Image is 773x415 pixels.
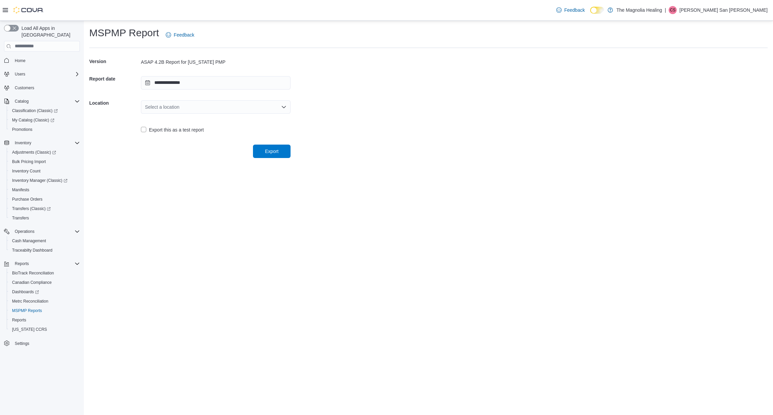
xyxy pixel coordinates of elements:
button: Users [12,70,28,78]
span: Transfers [12,215,29,221]
a: Inventory Count [9,167,43,175]
button: Users [1,69,83,79]
span: Transfers (Classic) [9,205,80,213]
span: Inventory Count [12,168,41,174]
a: Promotions [9,125,35,134]
a: Manifests [9,186,32,194]
a: Classification (Classic) [7,106,83,115]
a: Dashboards [7,287,83,297]
button: BioTrack Reconciliation [7,268,83,278]
a: Purchase Orders [9,195,45,203]
button: Cash Management [7,236,83,246]
button: Metrc Reconciliation [7,297,83,306]
span: Canadian Compliance [12,280,52,285]
span: Feedback [174,32,194,38]
a: Feedback [163,28,197,42]
span: CS [670,6,676,14]
button: Open list of options [281,104,287,110]
span: Users [12,70,80,78]
span: Export [265,148,278,155]
button: Inventory [1,138,83,148]
span: Reports [12,260,80,268]
span: Bulk Pricing Import [9,158,80,166]
span: Canadian Compliance [9,278,80,287]
a: Cash Management [9,237,49,245]
span: Inventory Count [9,167,80,175]
label: Export this as a test report [141,126,204,134]
button: Promotions [7,125,83,134]
button: Operations [1,227,83,236]
button: Inventory Count [7,166,83,176]
img: Cova [13,7,44,13]
p: [PERSON_NAME] San [PERSON_NAME] [679,6,768,14]
span: Operations [15,229,35,234]
span: Manifests [12,187,29,193]
span: Transfers (Classic) [12,206,51,211]
span: Catalog [12,97,80,105]
div: Christopher San Felipe [669,6,677,14]
button: Reports [12,260,32,268]
span: Inventory [15,140,31,146]
span: Traceabilty Dashboard [9,246,80,254]
p: The Magnolia Healing [616,6,662,14]
button: Settings [1,338,83,348]
span: Cash Management [12,238,46,244]
a: MSPMP Reports [9,307,45,315]
span: Promotions [12,127,33,132]
h1: MSPMP Report [89,26,159,40]
h5: Version [89,55,140,68]
span: Promotions [9,125,80,134]
a: Adjustments (Classic) [7,148,83,157]
a: My Catalog (Classic) [7,115,83,125]
span: Bulk Pricing Import [12,159,46,164]
span: Inventory Manager (Classic) [12,178,67,183]
a: Settings [12,340,32,348]
input: Dark Mode [590,7,604,14]
button: Reports [1,259,83,268]
button: Catalog [12,97,31,105]
span: Customers [15,85,34,91]
a: My Catalog (Classic) [9,116,57,124]
span: Transfers [9,214,80,222]
span: Cash Management [9,237,80,245]
button: [US_STATE] CCRS [7,325,83,334]
button: Home [1,56,83,65]
a: Dashboards [9,288,42,296]
span: Purchase Orders [9,195,80,203]
span: BioTrack Reconciliation [12,270,54,276]
span: Settings [15,341,29,346]
span: Classification (Classic) [9,107,80,115]
span: Dashboards [9,288,80,296]
input: Press the down key to open a popover containing a calendar. [141,76,291,90]
span: Manifests [9,186,80,194]
button: Bulk Pricing Import [7,157,83,166]
button: Inventory [12,139,34,147]
span: Reports [12,317,26,323]
span: Classification (Classic) [12,108,58,113]
button: Traceabilty Dashboard [7,246,83,255]
span: Purchase Orders [12,197,43,202]
a: Customers [12,84,37,92]
span: Home [15,58,25,63]
span: BioTrack Reconciliation [9,269,80,277]
span: Traceabilty Dashboard [12,248,52,253]
span: MSPMP Reports [9,307,80,315]
a: Reports [9,316,29,324]
span: Catalog [15,99,29,104]
button: MSPMP Reports [7,306,83,315]
a: Inventory Manager (Classic) [9,176,70,185]
span: Customers [12,84,80,92]
button: Manifests [7,185,83,195]
a: Transfers (Classic) [9,205,53,213]
button: Transfers [7,213,83,223]
span: Adjustments (Classic) [12,150,56,155]
a: Transfers [9,214,32,222]
span: Settings [12,339,80,347]
div: ASAP 4.2B Report for [US_STATE] PMP [141,59,291,65]
span: Adjustments (Classic) [9,148,80,156]
h5: Location [89,96,140,110]
button: Reports [7,315,83,325]
span: My Catalog (Classic) [9,116,80,124]
a: Classification (Classic) [9,107,60,115]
